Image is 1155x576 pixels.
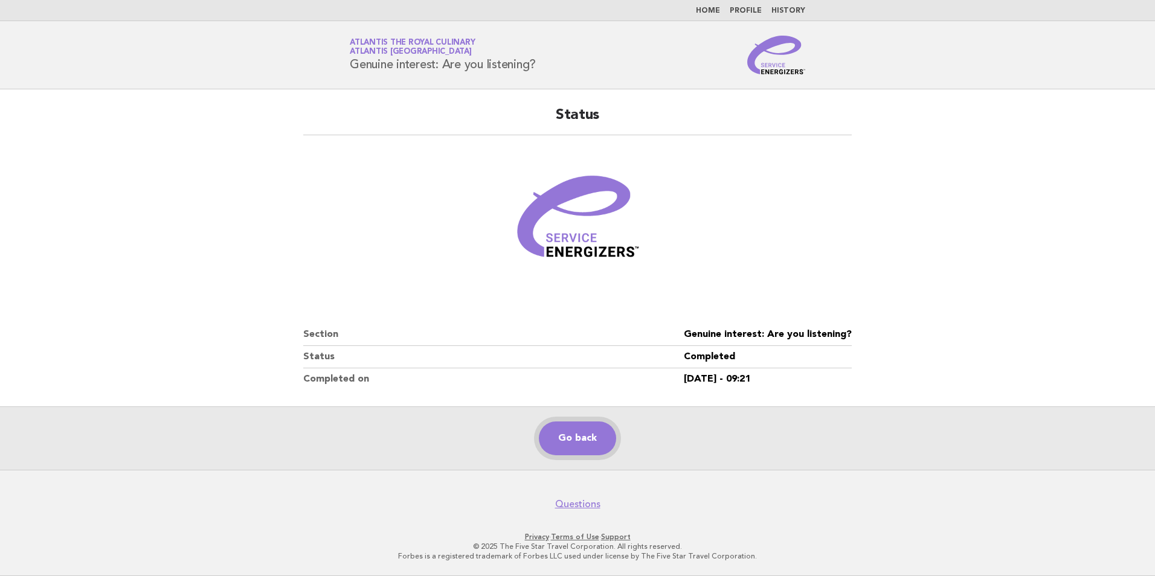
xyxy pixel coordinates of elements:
h2: Status [303,106,852,135]
a: Questions [555,498,600,510]
dt: Status [303,346,684,368]
a: Atlantis the Royal CulinaryAtlantis [GEOGRAPHIC_DATA] [350,39,475,56]
a: Privacy [525,533,549,541]
p: Forbes is a registered trademark of Forbes LLC used under license by The Five Star Travel Corpora... [208,551,947,561]
dt: Completed on [303,368,684,390]
dd: [DATE] - 09:21 [684,368,852,390]
img: Service Energizers [747,36,805,74]
a: Home [696,7,720,14]
span: Atlantis [GEOGRAPHIC_DATA] [350,48,472,56]
dd: Genuine interest: Are you listening? [684,324,852,346]
dt: Section [303,324,684,346]
p: © 2025 The Five Star Travel Corporation. All rights reserved. [208,542,947,551]
h1: Genuine interest: Are you listening? [350,39,536,71]
p: · · [208,532,947,542]
a: Terms of Use [551,533,599,541]
a: Support [601,533,631,541]
img: Verified [505,150,650,295]
a: Profile [730,7,762,14]
dd: Completed [684,346,852,368]
a: Go back [539,421,616,455]
a: History [771,7,805,14]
